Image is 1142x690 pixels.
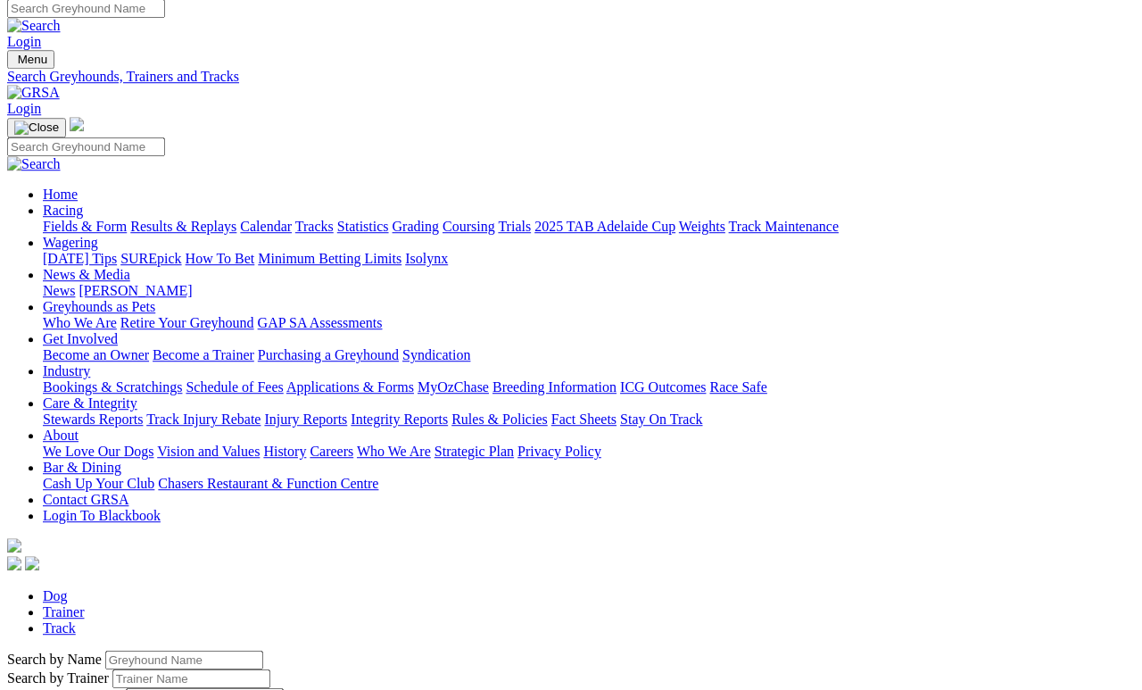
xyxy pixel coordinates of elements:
span: Menu [18,53,47,66]
div: Bar & Dining [43,476,1135,492]
a: Fact Sheets [551,412,617,427]
div: Greyhounds as Pets [43,315,1135,331]
a: Rules & Policies [451,412,548,427]
a: We Love Our Dogs [43,444,153,459]
a: Get Involved [43,331,118,346]
a: Privacy Policy [517,444,601,459]
a: Trainer [43,604,85,619]
a: Tracks [295,219,334,234]
a: 2025 TAB Adelaide Cup [534,219,675,234]
a: Become an Owner [43,347,149,362]
a: Syndication [402,347,470,362]
a: Strategic Plan [434,444,514,459]
a: Bookings & Scratchings [43,379,182,395]
a: MyOzChase [418,379,489,395]
a: Injury Reports [264,412,347,427]
a: SUREpick [120,251,181,266]
a: [PERSON_NAME] [79,283,192,298]
a: Wagering [43,235,98,250]
div: Wagering [43,251,1135,267]
div: About [43,444,1135,460]
a: Contact GRSA [43,492,128,507]
a: [DATE] Tips [43,251,117,266]
a: Careers [310,444,353,459]
a: Greyhounds as Pets [43,299,155,314]
a: News & Media [43,267,130,282]
button: Toggle navigation [7,50,54,69]
img: Search [7,18,61,34]
button: Toggle navigation [7,118,66,137]
input: Search by Trainer name [112,669,270,688]
a: Dog [43,588,68,603]
a: Results & Replays [130,219,236,234]
a: Coursing [443,219,495,234]
a: Statistics [337,219,389,234]
a: Isolynx [405,251,448,266]
a: Schedule of Fees [186,379,283,395]
a: Who We Are [357,444,431,459]
a: Track [43,620,76,636]
a: Who We Are [43,315,117,330]
div: News & Media [43,283,1135,299]
div: Industry [43,379,1135,395]
a: Purchasing a Greyhound [258,347,399,362]
a: Cash Up Your Club [43,476,154,491]
img: logo-grsa-white.png [70,117,84,131]
a: Chasers Restaurant & Function Centre [158,476,378,491]
a: Login [7,101,41,116]
img: facebook.svg [7,556,21,570]
a: Grading [393,219,439,234]
a: Minimum Betting Limits [258,251,401,266]
a: News [43,283,75,298]
a: Racing [43,203,83,218]
a: ICG Outcomes [620,379,706,395]
label: Search by Trainer [7,670,109,686]
a: GAP SA Assessments [258,315,383,330]
a: Calendar [240,219,292,234]
div: Get Involved [43,347,1135,363]
a: Home [43,187,78,202]
a: Race Safe [709,379,766,395]
a: Search Greyhounds, Trainers and Tracks [7,69,1135,85]
a: Integrity Reports [351,412,448,427]
a: Fields & Form [43,219,127,234]
label: Search by Name [7,652,102,667]
a: Track Maintenance [729,219,839,234]
a: Vision and Values [157,444,260,459]
a: Login [7,34,41,49]
a: Breeding Information [492,379,617,395]
a: Retire Your Greyhound [120,315,254,330]
a: Care & Integrity [43,395,137,411]
div: Care & Integrity [43,412,1135,428]
img: Search [7,156,61,172]
img: Close [14,121,59,135]
a: Stewards Reports [43,412,143,427]
img: twitter.svg [25,556,39,570]
a: Trials [498,219,531,234]
a: Industry [43,363,90,378]
a: Become a Trainer [153,347,254,362]
a: Bar & Dining [43,460,121,475]
a: About [43,428,79,443]
a: How To Bet [186,251,255,266]
a: History [263,444,306,459]
img: logo-grsa-white.png [7,538,21,553]
input: Search by Greyhound name [105,651,263,669]
input: Search [7,137,165,156]
a: Applications & Forms [286,379,414,395]
a: Track Injury Rebate [146,412,261,427]
div: Racing [43,219,1135,235]
a: Weights [679,219,725,234]
a: Login To Blackbook [43,508,161,523]
img: GRSA [7,85,60,101]
a: Stay On Track [620,412,702,427]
